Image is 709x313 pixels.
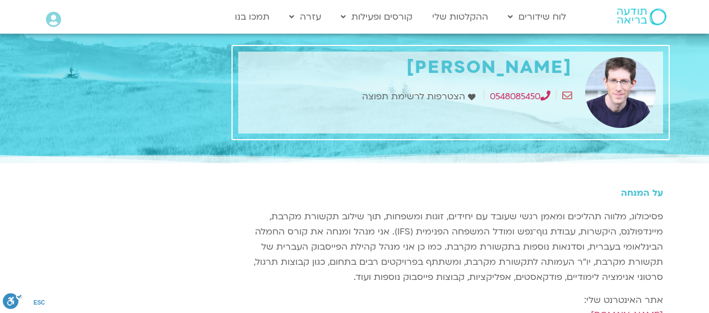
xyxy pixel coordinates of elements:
p: פסיכולוג, מלווה תהליכים ומאמן רגשי שעובד עם יחידים, זוגות ומשפחות, תוך שילוב תקשורת מקרבת, מיינדפ... [238,209,663,285]
a: 0548085450 [490,90,550,103]
a: תמכו בנו [229,6,275,27]
a: לוח שידורים [502,6,572,27]
a: קורסים ופעילות [335,6,418,27]
a: הצטרפות לרשימת תפוצה [362,89,478,104]
a: עזרה [284,6,327,27]
h1: [PERSON_NAME] [244,57,572,78]
a: ההקלטות שלי [427,6,494,27]
span: הצטרפות לרשימת תפוצה [362,89,468,104]
h5: על המנחה [238,188,663,198]
img: תודעה בריאה [617,8,666,25]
